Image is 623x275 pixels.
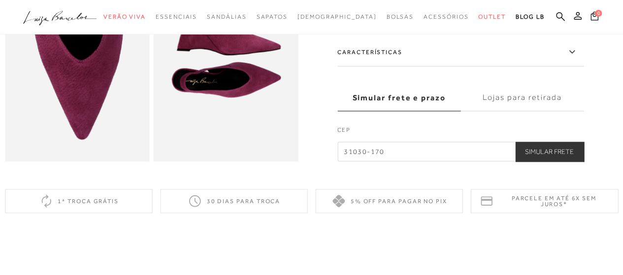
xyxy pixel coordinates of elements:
[588,11,601,24] button: 0
[424,13,468,20] span: Acessórios
[256,8,287,26] a: categoryNavScreenReaderText
[337,142,584,161] input: CEP
[516,13,544,20] span: BLOG LB
[207,8,246,26] a: categoryNavScreenReaderText
[471,189,618,213] div: Parcele em até 6x sem juros*
[316,189,463,213] div: 5% off para pagar no PIX
[478,8,506,26] a: categoryNavScreenReaderText
[297,13,377,20] span: [DEMOGRAPHIC_DATA]
[337,38,584,66] label: Características
[103,8,146,26] a: categoryNavScreenReaderText
[595,10,602,17] span: 0
[5,189,152,213] div: 1ª troca grátis
[156,13,197,20] span: Essenciais
[160,189,307,213] div: 30 dias para troca
[386,8,414,26] a: categoryNavScreenReaderText
[103,13,146,20] span: Verão Viva
[297,8,377,26] a: noSubCategoriesText
[156,8,197,26] a: categoryNavScreenReaderText
[478,13,506,20] span: Outlet
[337,125,584,139] label: CEP
[337,85,460,111] label: Simular frete e prazo
[515,142,584,161] button: Simular Frete
[256,13,287,20] span: Sapatos
[424,8,468,26] a: categoryNavScreenReaderText
[207,13,246,20] span: Sandálias
[460,85,584,111] label: Lojas para retirada
[516,8,544,26] a: BLOG LB
[386,13,414,20] span: Bolsas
